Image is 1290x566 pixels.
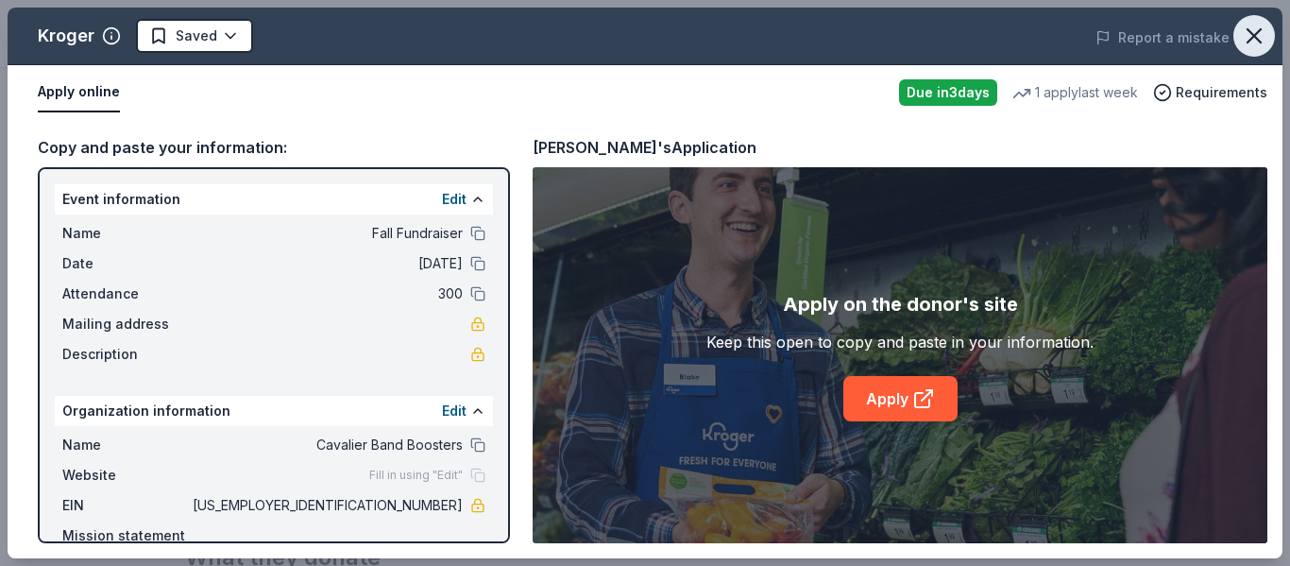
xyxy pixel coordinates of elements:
div: [PERSON_NAME]'s Application [533,135,756,160]
div: Due in 3 days [899,79,997,106]
div: Organization information [55,396,493,426]
span: Date [62,252,189,275]
span: Website [62,464,189,487]
span: [DATE] [189,252,463,275]
div: Event information [55,184,493,214]
div: Copy and paste your information: [38,135,510,160]
a: Apply [843,376,958,421]
span: Fill in using "Edit" [369,468,463,483]
button: Saved [136,19,253,53]
span: [US_EMPLOYER_IDENTIFICATION_NUMBER] [189,494,463,517]
span: Cavalier Band Boosters [189,434,463,456]
div: Kroger [38,21,94,51]
div: Keep this open to copy and paste in your information. [706,331,1094,353]
div: 1 apply last week [1012,81,1138,104]
span: Requirements [1176,81,1267,104]
div: Apply on the donor's site [783,289,1018,319]
button: Requirements [1153,81,1267,104]
button: Edit [442,188,467,211]
span: Saved [176,25,217,47]
button: Edit [442,400,467,422]
span: 300 [189,283,463,305]
span: Name [62,222,189,245]
button: Report a mistake [1095,26,1230,49]
span: Mailing address [62,313,189,335]
span: Name [62,434,189,456]
button: Apply online [38,73,120,112]
span: EIN [62,494,189,517]
span: Attendance [62,283,189,305]
span: Description [62,343,189,366]
div: Mission statement [62,524,485,547]
span: Fall Fundraiser [189,222,463,245]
